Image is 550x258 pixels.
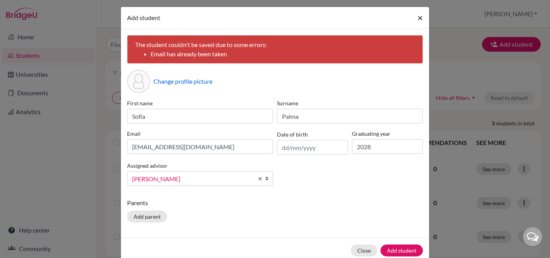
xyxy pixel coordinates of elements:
label: Date of birth [277,130,308,138]
button: Close [351,245,377,256]
div: Profile picture [127,70,150,93]
label: Surname [277,99,423,107]
p: Parents [127,198,423,207]
button: Add parent [127,211,167,223]
span: Help [18,5,34,12]
span: × [418,12,423,23]
label: Email [127,130,273,138]
span: Add student [127,14,160,21]
div: The student couldn't be saved due to some errors: [127,35,423,64]
label: Graduating year [352,130,423,138]
label: First name [127,99,273,107]
label: Assigned advisor [127,162,168,170]
button: Add student [380,245,423,256]
button: Close [411,7,429,29]
input: dd/mm/yyyy [277,140,348,155]
li: Email has already been taken [151,49,415,59]
span: [PERSON_NAME] [132,174,253,184]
